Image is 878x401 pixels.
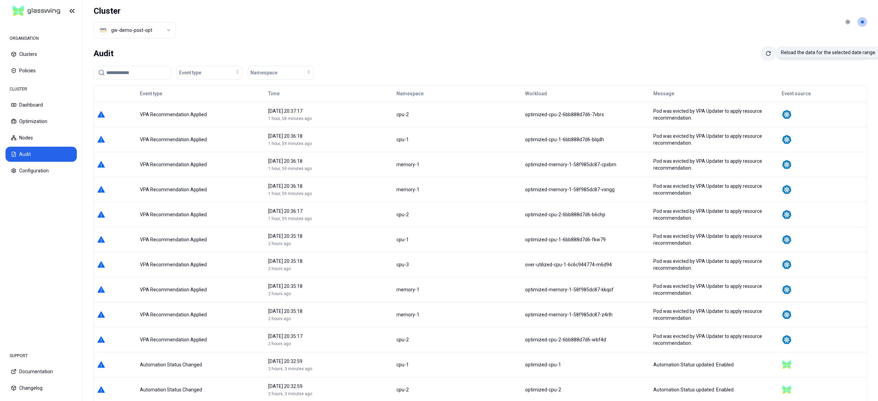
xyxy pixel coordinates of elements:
[5,380,77,396] button: Changelog
[396,211,519,218] div: cpu-2
[140,236,262,243] div: VPA Recommendation Applied
[268,391,312,396] span: 2 hours, 3 minutes ago
[268,383,390,390] div: [DATE] 20:32:59
[268,183,390,190] div: [DATE] 20:36:18
[97,285,105,294] img: info
[396,261,519,268] div: cpu-3
[94,47,114,60] div: Audit
[97,135,105,144] img: info
[140,87,162,100] button: Event type
[396,136,519,143] div: cpu-1
[140,386,262,393] div: Automation Status Changed
[653,233,775,246] div: Pod was evicted by VPA Updater to apply resource recommendation.
[782,159,792,170] img: kubernetes
[140,286,262,293] div: VPA Recommendation Applied
[525,361,647,368] div: optimized-cpu-1
[140,261,262,268] div: VPA Recommendation Applied
[140,336,262,343] div: VPA Recommendation Applied
[396,361,519,368] div: cpu-1
[5,63,77,78] button: Policies
[268,87,280,100] button: Time
[140,186,262,193] div: VPA Recommendation Applied
[396,111,519,118] div: cpu-2
[5,163,77,178] button: Configuration
[268,116,312,121] span: 1 hour, 58 minutes ago
[97,386,105,394] img: info
[97,210,105,219] img: info
[782,209,792,220] img: kubernetes
[396,286,519,293] div: memory-1
[268,283,390,290] div: [DATE] 20:35:18
[781,49,876,56] p: Reload the data for the selected date range.
[525,111,647,118] div: optimized-cpu-2-6bb888d7d6-7vbrx
[5,130,77,145] button: Nodes
[782,284,792,295] img: kubernetes
[268,258,390,265] div: [DATE] 20:35:18
[140,161,262,168] div: VPA Recommendation Applied
[268,366,312,371] span: 2 hours, 3 minutes ago
[525,186,647,193] div: optimized-memory-1-58f985dc87-vxngg
[268,208,390,215] div: [DATE] 20:36:17
[653,283,775,296] div: Pod was evicted by VPA Updater to apply resource recommendation.
[782,134,792,145] img: kubernetes
[5,47,77,62] button: Clusters
[268,191,312,196] span: 1 hour, 59 minutes ago
[525,286,647,293] div: optimized-memory-1-58f985dc87-kkqsf
[525,386,647,393] div: optimized-cpu-2
[653,87,674,100] button: Message
[525,336,647,343] div: optimized-cpu-2-6bb888d7d6-wbf4d
[268,266,291,271] span: 2 hours ago
[525,236,647,243] div: optimized-cpu-1-6bb888d7d6-fkw79
[525,161,647,168] div: optimized-memory-1-58f985dc87-cpxbm
[653,361,775,368] div: Automation Status updated: Enabled
[97,185,105,194] img: info
[140,111,262,118] div: VPA Recommendation Applied
[179,69,201,76] span: Event type
[97,160,105,169] img: info
[396,161,519,168] div: memory-1
[268,241,291,246] span: 2 hours ago
[268,333,390,340] div: [DATE] 20:35:17
[268,341,291,346] span: 2 hours ago
[268,216,312,221] span: 1 hour, 59 minutes ago
[782,234,792,245] img: kubernetes
[97,311,105,319] img: info
[653,133,775,146] div: Pod was evicted by VPA Updater to apply resource recommendation.
[5,147,77,162] button: Audit
[5,114,77,129] button: Optimization
[782,109,792,120] img: kubernetes
[5,349,77,363] div: SUPPORT
[97,336,105,344] img: info
[525,87,547,100] button: Workload
[268,233,390,240] div: [DATE] 20:35:18
[268,108,390,114] div: [DATE] 20:37:17
[653,158,775,171] div: Pod was evicted by VPA Updater to apply resource recommendation.
[653,183,775,196] div: Pod was evicted by VPA Updater to apply resource recommendation.
[268,133,390,139] div: [DATE] 20:36:18
[268,308,390,315] div: [DATE] 20:35:18
[782,360,792,370] img: glasswing
[396,386,519,393] div: cpu-2
[268,158,390,165] div: [DATE] 20:36:18
[268,358,390,365] div: [DATE] 20:32:59
[140,311,262,318] div: VPA Recommendation Applied
[5,32,77,45] div: ORGANISATION
[396,186,519,193] div: memory-1
[782,385,792,395] img: glasswing
[782,184,792,195] img: kubernetes
[396,336,519,343] div: cpu-2
[140,211,262,218] div: VPA Recommendation Applied
[5,82,77,96] div: CLUSTER
[653,333,775,347] div: Pod was evicted by VPA Updater to apply resource recommendation.
[525,136,647,143] div: optimized-cpu-1-6bb888d7d6-blqdh
[268,166,312,171] span: 1 hour, 59 minutes ago
[97,361,105,369] img: info
[268,141,312,146] span: 1 hour, 59 minutes ago
[5,97,77,112] button: Dashboard
[268,316,291,321] span: 2 hours ago
[653,308,775,321] div: Pod was evicted by VPA Updater to apply resource recommendation.
[653,258,775,271] div: Pod was evicted by VPA Updater to apply resource recommendation.
[396,311,519,318] div: memory-1
[94,5,176,16] h1: Cluster
[396,236,519,243] div: cpu-1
